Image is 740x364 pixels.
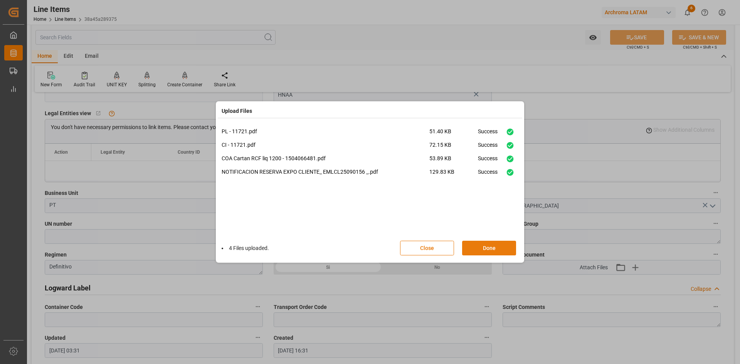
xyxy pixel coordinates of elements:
[478,168,498,181] div: Success
[429,141,478,154] span: 72.15 KB
[222,168,429,176] p: NOTIFICACION RESERVA EXPO CLIENTE_ EMLCL25090156 _.pdf
[222,244,269,252] li: 4 Files uploaded.
[478,127,498,141] div: Success
[478,154,498,168] div: Success
[429,168,478,181] span: 129.83 KB
[400,241,454,255] button: Close
[462,241,516,255] button: Done
[429,127,478,141] span: 51.40 KB
[222,127,429,136] p: PL - 11721.pdf
[222,154,429,163] p: COA Cartan RCF liq 1200 - 1504066481.pdf
[429,154,478,168] span: 53.89 KB
[222,107,252,115] h4: Upload Files
[478,141,498,154] div: Success
[222,141,429,149] p: CI - 11721.pdf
